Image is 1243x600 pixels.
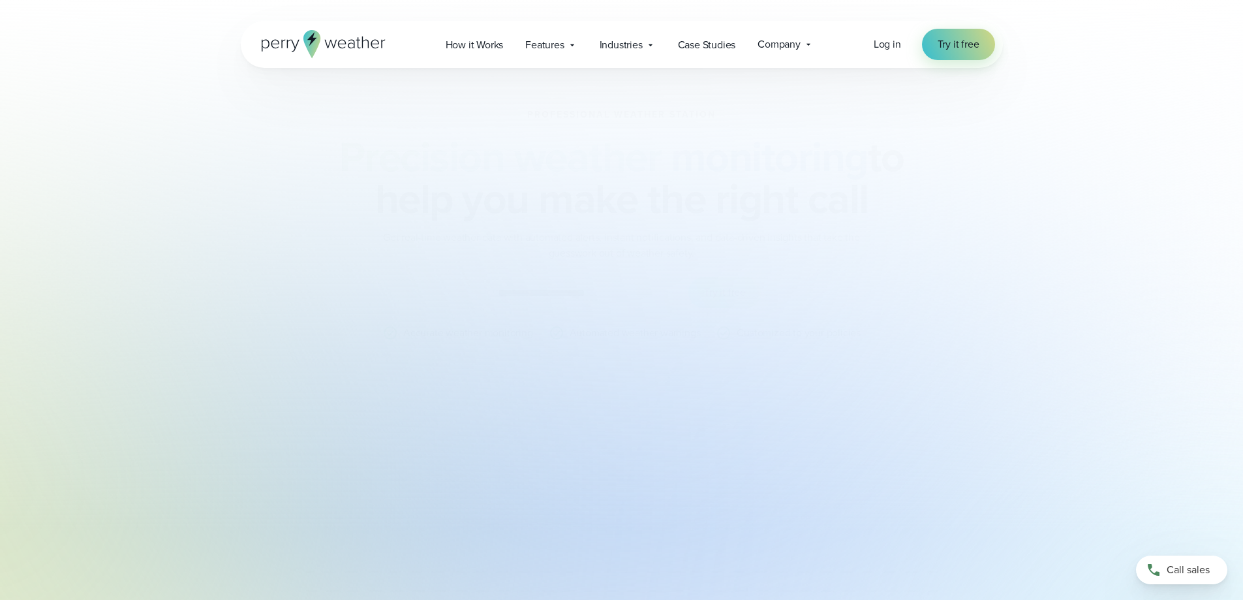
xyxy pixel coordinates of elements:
span: Company [758,37,801,52]
span: How it Works [446,37,504,53]
span: Industries [600,37,643,53]
a: Log in [874,37,901,52]
span: Features [525,37,564,53]
a: How it Works [435,31,515,58]
span: Call sales [1167,562,1210,578]
span: Case Studies [678,37,736,53]
a: Try it free [922,29,995,60]
a: Case Studies [667,31,747,58]
a: Call sales [1136,556,1227,584]
span: Try it free [938,37,979,52]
